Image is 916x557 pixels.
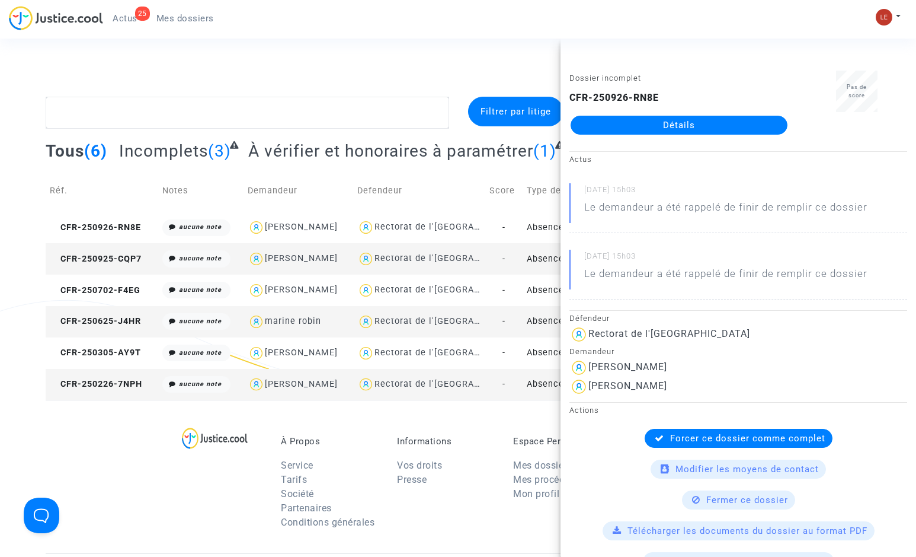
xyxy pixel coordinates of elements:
[569,358,588,377] img: icon-user.svg
[50,222,141,233] span: CFR-250926-RN8E
[523,170,655,212] td: Type de dossier
[588,361,667,373] div: [PERSON_NAME]
[584,184,907,200] small: [DATE] 15h03
[533,141,556,161] span: (1)
[9,6,103,30] img: jc-logo.svg
[119,141,208,161] span: Incomplets
[357,282,374,299] img: icon-user.svg
[502,254,505,264] span: -
[50,285,140,295] span: CFR-250702-F4EG
[627,526,867,536] span: Télécharger les documents du dossier au format PDF
[357,219,374,236] img: icon-user.svg
[485,170,523,212] td: Score
[374,285,526,295] div: Rectorat de l'[GEOGRAPHIC_DATA]
[281,517,374,528] a: Conditions générales
[158,170,244,212] td: Notes
[502,222,505,233] span: -
[374,348,721,358] div: Rectorat de l'[GEOGRAPHIC_DATA] ([GEOGRAPHIC_DATA]-[GEOGRAPHIC_DATA])
[502,379,505,389] span: -
[281,474,307,485] a: Tarifs
[248,141,533,161] span: À vérifier et honoraires à paramétrer
[265,316,321,326] div: marine robin
[523,212,655,243] td: Absence de mise à disposition d'AESH
[481,106,551,117] span: Filtrer par litige
[569,74,641,82] small: Dossier incomplet
[397,460,442,471] a: Vos droits
[523,338,655,369] td: Absence de mise à disposition d'AESH
[569,92,659,103] b: CFR-250926-RN8E
[50,254,142,264] span: CFR-250925-CQP7
[502,348,505,358] span: -
[281,488,314,499] a: Société
[670,433,825,444] span: Forcer ce dossier comme complet
[265,222,338,232] div: [PERSON_NAME]
[374,222,526,232] div: Rectorat de l'[GEOGRAPHIC_DATA]
[248,250,265,268] img: icon-user.svg
[248,345,265,362] img: icon-user.svg
[876,9,892,26] img: 7d989c7df380ac848c7da5f314e8ff03
[179,317,222,325] i: aucune note
[569,314,610,323] small: Défendeur
[147,9,223,27] a: Mes dossiers
[50,316,141,326] span: CFR-250625-J4HR
[374,316,526,326] div: Rectorat de l'[GEOGRAPHIC_DATA]
[502,316,505,326] span: -
[397,474,427,485] a: Presse
[50,379,142,389] span: CFR-250226-7NPH
[281,502,332,514] a: Partenaires
[523,243,655,275] td: Absence de mise à disposition d'AESH
[248,219,265,236] img: icon-user.svg
[248,313,265,330] img: icon-user.svg
[584,266,867,287] p: Le demandeur a été rappelé de finir de remplir ce dossier
[357,345,374,362] img: icon-user.svg
[179,286,222,294] i: aucune note
[588,328,750,339] div: Rectorat de l'[GEOGRAPHIC_DATA]
[248,376,265,393] img: icon-user.svg
[569,406,599,415] small: Actions
[208,141,231,161] span: (3)
[706,495,788,505] span: Fermer ce dossier
[182,428,248,449] img: logo-lg.svg
[513,474,584,485] a: Mes procédures
[569,377,588,396] img: icon-user.svg
[353,170,485,212] td: Defendeur
[675,464,819,475] span: Modifier les moyens de contact
[513,488,559,499] a: Mon profil
[244,170,353,212] td: Demandeur
[357,250,374,268] img: icon-user.svg
[374,379,526,389] div: Rectorat de l'[GEOGRAPHIC_DATA]
[135,7,150,21] div: 25
[248,282,265,299] img: icon-user.svg
[523,306,655,338] td: Absence de mise à disposition d'AESH
[513,436,611,447] p: Espace Personnel
[179,254,222,262] i: aucune note
[46,141,84,161] span: Tous
[179,223,222,231] i: aucune note
[179,349,222,357] i: aucune note
[50,348,141,358] span: CFR-250305-AY9T
[847,84,867,98] span: Pas de score
[357,376,374,393] img: icon-user.svg
[265,348,338,358] div: [PERSON_NAME]
[24,498,59,533] iframe: Help Scout Beacon - Open
[584,200,867,221] p: Le demandeur a été rappelé de finir de remplir ce dossier
[569,347,614,356] small: Demandeur
[265,253,338,263] div: [PERSON_NAME]
[179,380,222,388] i: aucune note
[523,369,655,400] td: Absence de mise à disposition d'AESH
[281,460,313,471] a: Service
[584,251,907,266] small: [DATE] 15h03
[156,13,214,24] span: Mes dossiers
[265,379,338,389] div: [PERSON_NAME]
[588,380,667,392] div: [PERSON_NAME]
[265,285,338,295] div: [PERSON_NAME]
[569,325,588,344] img: icon-user.svg
[103,9,147,27] a: 25Actus
[46,170,158,212] td: Réf.
[374,253,526,263] div: Rectorat de l'[GEOGRAPHIC_DATA]
[113,13,137,24] span: Actus
[502,285,505,295] span: -
[397,436,495,447] p: Informations
[84,141,107,161] span: (6)
[571,116,787,135] a: Détails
